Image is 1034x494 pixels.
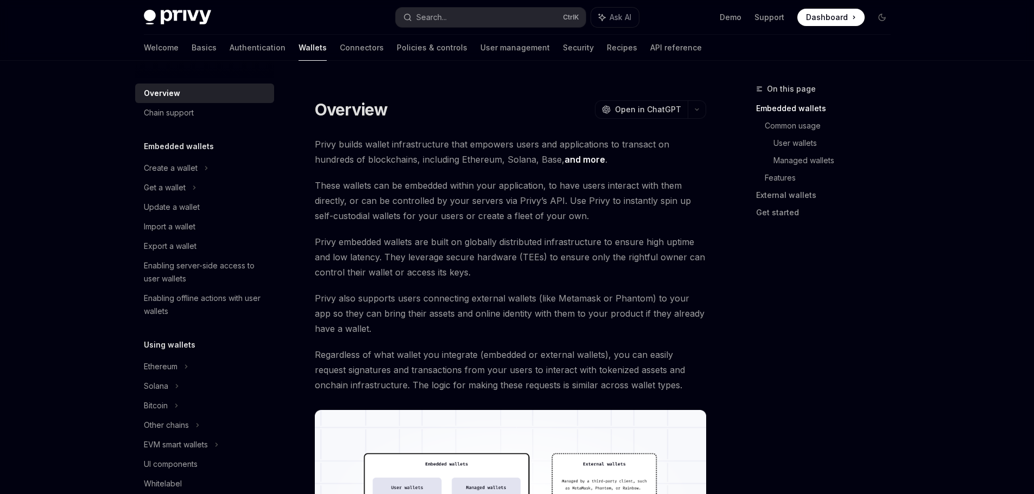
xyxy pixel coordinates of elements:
[397,35,467,61] a: Policies & controls
[564,154,605,165] a: and more
[754,12,784,23] a: Support
[144,360,177,373] div: Ethereum
[144,458,198,471] div: UI components
[144,419,189,432] div: Other chains
[144,140,214,153] h5: Embedded wallets
[756,204,899,221] a: Get started
[144,35,179,61] a: Welcome
[144,181,186,194] div: Get a wallet
[144,338,195,351] h5: Using wallets
[144,292,268,318] div: Enabling offline actions with user wallets
[192,35,217,61] a: Basics
[144,259,268,285] div: Enabling server-side access to user wallets
[135,197,274,217] a: Update a wallet
[610,12,631,23] span: Ask AI
[773,152,899,169] a: Managed wallets
[720,12,741,23] a: Demo
[315,347,706,393] span: Regardless of what wallet you integrate (embedded or external wallets), you can easily request si...
[315,100,388,119] h1: Overview
[650,35,702,61] a: API reference
[607,35,637,61] a: Recipes
[591,8,639,27] button: Ask AI
[135,103,274,123] a: Chain support
[144,220,195,233] div: Import a wallet
[396,8,586,27] button: Search...CtrlK
[135,288,274,321] a: Enabling offline actions with user wallets
[563,35,594,61] a: Security
[144,87,180,100] div: Overview
[340,35,384,61] a: Connectors
[144,162,198,175] div: Create a wallet
[615,104,681,115] span: Open in ChatGPT
[144,201,200,214] div: Update a wallet
[144,399,168,412] div: Bitcoin
[135,217,274,236] a: Import a wallet
[135,84,274,103] a: Overview
[797,9,865,26] a: Dashboard
[806,12,848,23] span: Dashboard
[144,106,194,119] div: Chain support
[480,35,550,61] a: User management
[135,454,274,474] a: UI components
[773,134,899,152] a: User wallets
[756,187,899,204] a: External wallets
[315,291,706,336] span: Privy also supports users connecting external wallets (like Metamask or Phantom) to your app so t...
[144,10,211,25] img: dark logo
[230,35,286,61] a: Authentication
[144,438,208,451] div: EVM smart wallets
[873,9,891,26] button: Toggle dark mode
[144,477,182,490] div: Whitelabel
[563,13,579,22] span: Ctrl K
[315,234,706,280] span: Privy embedded wallets are built on globally distributed infrastructure to ensure high uptime and...
[765,169,899,187] a: Features
[135,256,274,288] a: Enabling server-side access to user wallets
[135,236,274,256] a: Export a wallet
[144,380,168,393] div: Solana
[756,100,899,117] a: Embedded wallets
[765,117,899,134] a: Common usage
[315,137,706,167] span: Privy builds wallet infrastructure that empowers users and applications to transact on hundreds o...
[144,240,196,253] div: Export a wallet
[315,178,706,223] span: These wallets can be embedded within your application, to have users interact with them directly,...
[135,474,274,493] a: Whitelabel
[767,82,816,95] span: On this page
[299,35,327,61] a: Wallets
[595,100,688,119] button: Open in ChatGPT
[416,11,447,24] div: Search...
